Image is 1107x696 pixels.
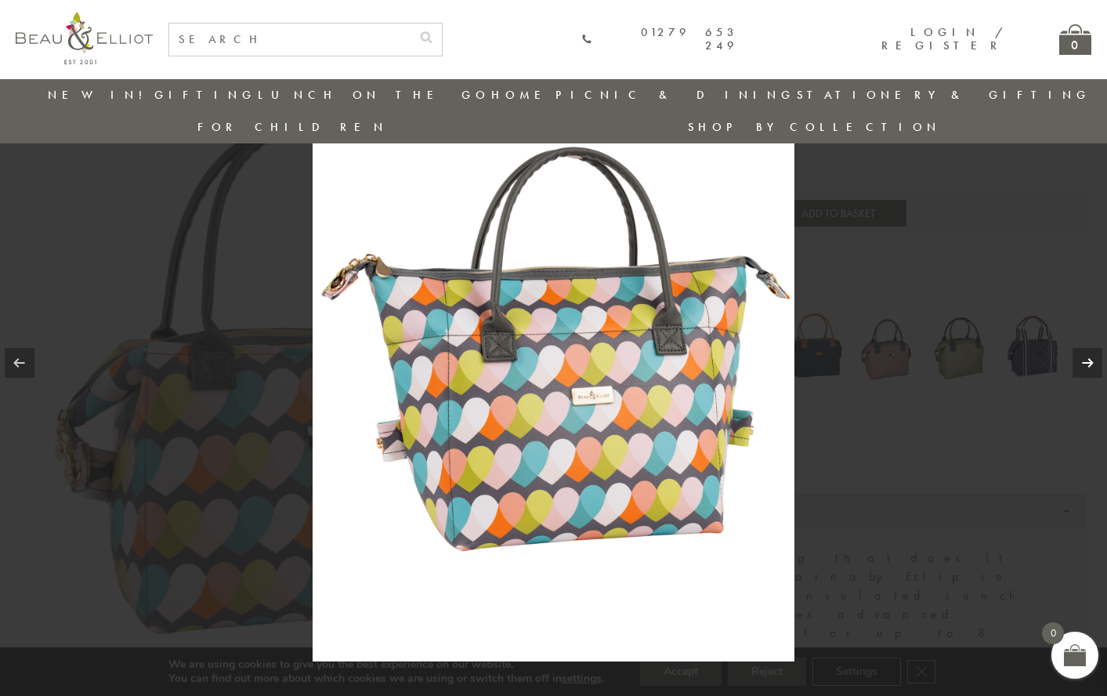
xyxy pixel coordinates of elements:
a: For Children [197,119,388,135]
img: Untitled-design-2024-06-10T162003.814.png [313,34,794,662]
a: Picnic & Dining [555,87,795,103]
a: Shop by collection [688,119,941,135]
input: SEARCH [169,24,411,56]
span: 0 [1042,622,1064,644]
a: Gifting [154,87,256,103]
a: Lunch On The Go [258,87,490,103]
a: Previous [5,348,34,378]
a: Stationery & Gifting [797,87,1091,103]
a: New in! [48,87,153,103]
a: Login / Register [881,24,1004,53]
a: Home [491,87,554,103]
a: Next [1073,348,1102,378]
a: 0 [1059,24,1091,55]
img: logo [16,12,153,64]
a: 01279 653 249 [581,26,739,53]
